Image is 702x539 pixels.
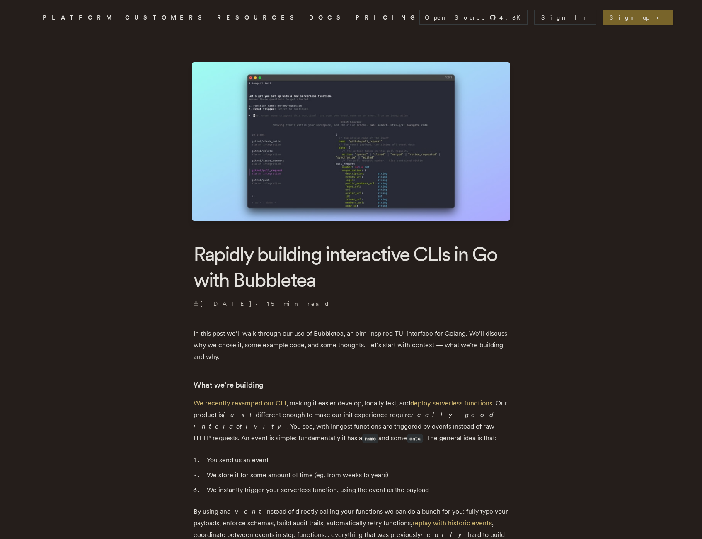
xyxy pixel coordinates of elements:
[204,469,508,481] li: We store it for some amount of time (eg. from weeks to years)
[534,10,596,25] a: Sign In
[227,507,265,515] em: event
[194,300,508,308] p: ·
[192,62,510,221] img: Featured image for Rapidly building interactive CLIs in Go with Bubbletea blog post
[194,398,508,444] p: , making it easier develop, locally test, and . Our product is different enough to make our init ...
[603,10,673,25] a: Sign up
[425,13,486,22] span: Open Source
[43,12,115,23] button: PLATFORM
[194,379,508,391] h3: What we’re building
[362,434,378,443] code: name
[194,411,496,430] em: really good interactivity
[194,328,508,363] p: In this post we’ll walk through our use of Bubbletea, an elm-inspired TUI interface for Golang. W...
[407,434,423,443] code: data
[217,12,299,23] button: RESOURCES
[194,241,508,293] h1: Rapidly building interactive CLIs in Go with Bubbletea
[194,399,286,407] a: We recently revamped our CLI
[223,411,256,419] em: just
[125,12,207,23] a: CUSTOMERS
[499,13,525,22] span: 4.3 K
[412,519,492,527] a: replay with historic events
[267,300,330,308] span: 15 min read
[204,484,508,496] li: We instantly trigger your serverless function, using the event as the payload
[204,454,508,466] li: You send us an event
[194,300,252,308] span: [DATE]
[421,531,468,539] em: really
[653,13,667,22] span: →
[356,12,419,23] a: PRICING
[309,12,346,23] a: DOCS
[410,399,492,407] a: deploy serverless functions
